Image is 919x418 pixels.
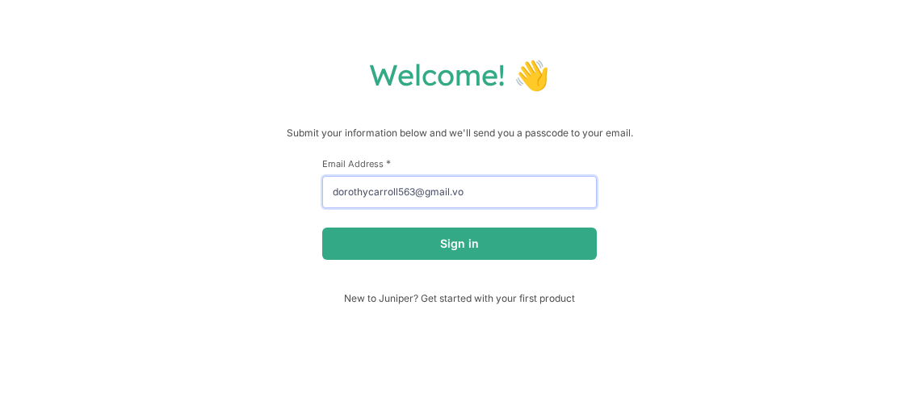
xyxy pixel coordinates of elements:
[322,228,597,260] button: Sign in
[322,292,597,304] span: New to Juniper? Get started with your first product
[16,125,903,141] p: Submit your information below and we'll send you a passcode to your email.
[386,157,391,169] span: This field is required.
[16,56,903,93] h1: Welcome! 👋
[322,157,597,169] label: Email Address
[322,176,597,208] input: email@example.com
